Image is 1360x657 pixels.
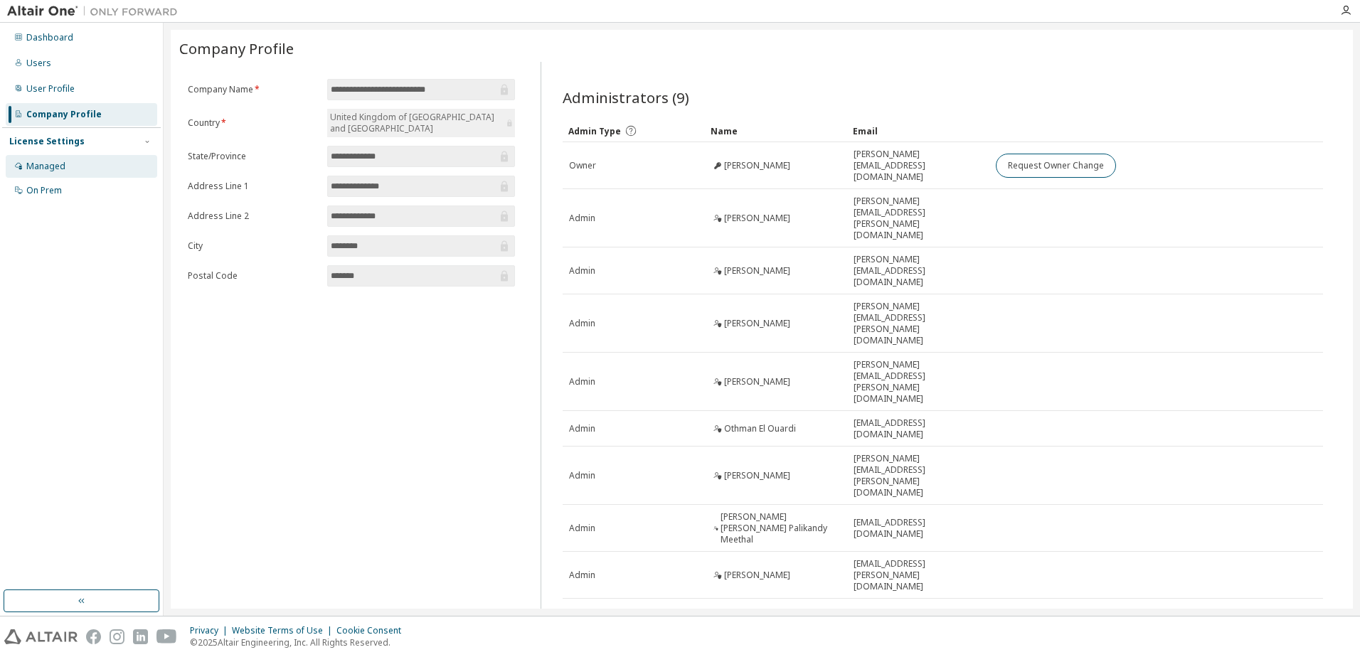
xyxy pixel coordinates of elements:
img: altair_logo.svg [4,629,78,644]
span: [PERSON_NAME][EMAIL_ADDRESS][DOMAIN_NAME] [854,149,983,183]
span: Admin [569,376,595,388]
img: Altair One [7,4,185,18]
label: City [188,240,319,252]
span: [EMAIL_ADDRESS][DOMAIN_NAME] [854,417,983,440]
div: Name [711,119,841,142]
div: Email [853,119,984,142]
span: [PERSON_NAME] [724,570,790,581]
div: Users [26,58,51,69]
img: facebook.svg [86,629,101,644]
span: [PERSON_NAME] [724,213,790,224]
div: United Kingdom of [GEOGRAPHIC_DATA] and [GEOGRAPHIC_DATA] [328,109,504,137]
span: [PERSON_NAME][EMAIL_ADDRESS][DOMAIN_NAME] [854,254,983,288]
label: Company Name [188,84,319,95]
img: instagram.svg [110,629,124,644]
span: Admin [569,265,595,277]
span: [EMAIL_ADDRESS][DOMAIN_NAME] [854,517,983,540]
span: [PERSON_NAME][EMAIL_ADDRESS][PERSON_NAME][DOMAIN_NAME] [854,359,983,405]
div: Privacy [190,625,232,636]
span: Admin [569,423,595,434]
span: [PERSON_NAME] [724,376,790,388]
span: [EMAIL_ADDRESS][PERSON_NAME][DOMAIN_NAME] [854,558,983,592]
span: [PERSON_NAME][EMAIL_ADDRESS][PERSON_NAME][DOMAIN_NAME] [854,453,983,498]
div: License Settings [9,136,85,147]
img: youtube.svg [156,629,177,644]
button: Request Owner Change [996,154,1116,178]
div: User Profile [26,83,75,95]
span: [PERSON_NAME] [724,470,790,481]
span: Admin [569,213,595,224]
div: Website Terms of Use [232,625,336,636]
span: Admin [569,570,595,581]
label: Country [188,117,319,129]
span: Othman El Ouardi [724,423,796,434]
span: [PERSON_NAME] [724,265,790,277]
p: © 2025 Altair Engineering, Inc. All Rights Reserved. [190,636,410,648]
label: Address Line 1 [188,181,319,192]
span: Owner [569,160,596,171]
span: Admin [569,523,595,534]
span: Company Profile [179,38,294,58]
div: On Prem [26,185,62,196]
span: Admin Type [568,125,621,137]
span: Items per page [1048,609,1142,627]
div: Cookie Consent [336,625,410,636]
span: Admin [569,470,595,481]
span: Administrators (9) [563,87,689,107]
span: [PERSON_NAME] [PERSON_NAME] Palikandy Meethal [721,511,841,545]
div: Dashboard [26,32,73,43]
label: State/Province [188,151,319,162]
div: Managed [26,161,65,172]
span: [PERSON_NAME] [724,160,790,171]
label: Address Line 2 [188,210,319,222]
span: [PERSON_NAME][EMAIL_ADDRESS][PERSON_NAME][DOMAIN_NAME] [854,301,983,346]
div: United Kingdom of [GEOGRAPHIC_DATA] and [GEOGRAPHIC_DATA] [327,109,515,137]
span: Page n. [1154,609,1223,627]
span: [PERSON_NAME][EMAIL_ADDRESS][PERSON_NAME][DOMAIN_NAME] [854,196,983,241]
div: Company Profile [26,109,102,120]
img: linkedin.svg [133,629,148,644]
span: [PERSON_NAME] [724,318,790,329]
label: Postal Code [188,270,319,282]
span: Admin [569,318,595,329]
